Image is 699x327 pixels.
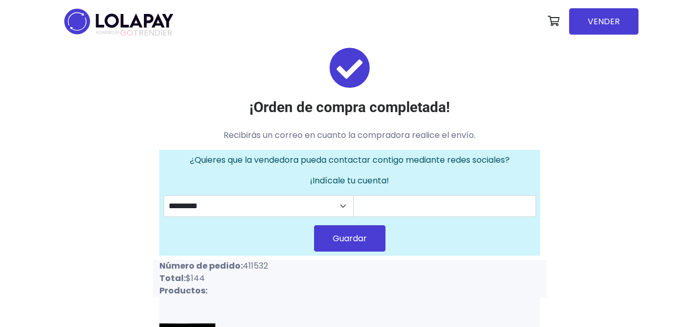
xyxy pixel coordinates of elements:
[96,28,172,38] span: TRENDIER
[96,30,120,36] span: POWERED BY
[159,129,540,142] p: Recibirás un correo en cuanto la compradora realice el envío.
[163,175,536,187] p: ¡Indícale tu cuenta!
[314,225,385,252] button: Guardar
[159,260,243,272] strong: Número de pedido:
[159,260,344,272] p: 411532
[120,27,133,39] span: GO
[159,272,186,284] strong: Total:
[163,154,536,166] p: ¿Quieres que la vendedora pueda contactar contigo mediante redes sociales?
[159,272,344,285] p: $144
[159,99,540,116] h3: ¡Orden de compra completada!
[61,5,176,38] img: logo
[569,8,638,35] a: VENDER
[159,285,207,297] strong: Productos:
